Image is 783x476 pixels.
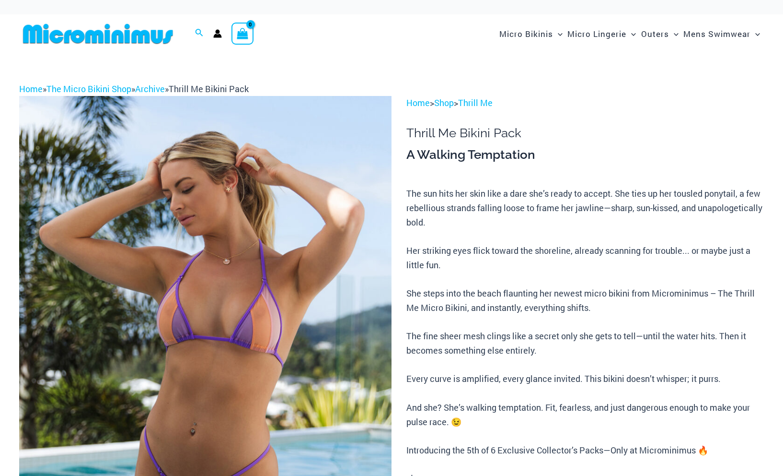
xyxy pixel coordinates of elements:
[406,126,764,141] h1: Thrill Me Bikini Pack
[626,22,636,46] span: Menu Toggle
[406,96,764,110] p: > >
[46,83,131,95] a: The Micro Bikini Shop
[406,147,764,163] h3: A Walking Temptation
[195,27,204,40] a: Search icon link
[169,83,249,95] span: Thrill Me Bikini Pack
[497,19,565,48] a: Micro BikinisMenu ToggleMenu Toggle
[19,83,43,95] a: Home
[499,22,553,46] span: Micro Bikinis
[406,187,764,457] p: The sun hits her skin like a dare she’s ready to accept. She ties up her tousled ponytail, a few ...
[641,22,669,46] span: Outers
[19,83,249,95] span: » » »
[434,97,454,108] a: Shop
[669,22,679,46] span: Menu Toggle
[683,22,750,46] span: Mens Swimwear
[750,22,760,46] span: Menu Toggle
[567,22,626,46] span: Micro Lingerie
[231,23,253,45] a: View Shopping Cart, empty
[681,19,762,48] a: Mens SwimwearMenu ToggleMenu Toggle
[135,83,165,95] a: Archive
[553,22,563,46] span: Menu Toggle
[565,19,638,48] a: Micro LingerieMenu ToggleMenu Toggle
[639,19,681,48] a: OutersMenu ToggleMenu Toggle
[495,18,764,50] nav: Site Navigation
[213,29,222,38] a: Account icon link
[458,97,493,108] a: Thrill Me
[19,23,177,45] img: MM SHOP LOGO FLAT
[406,97,430,108] a: Home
